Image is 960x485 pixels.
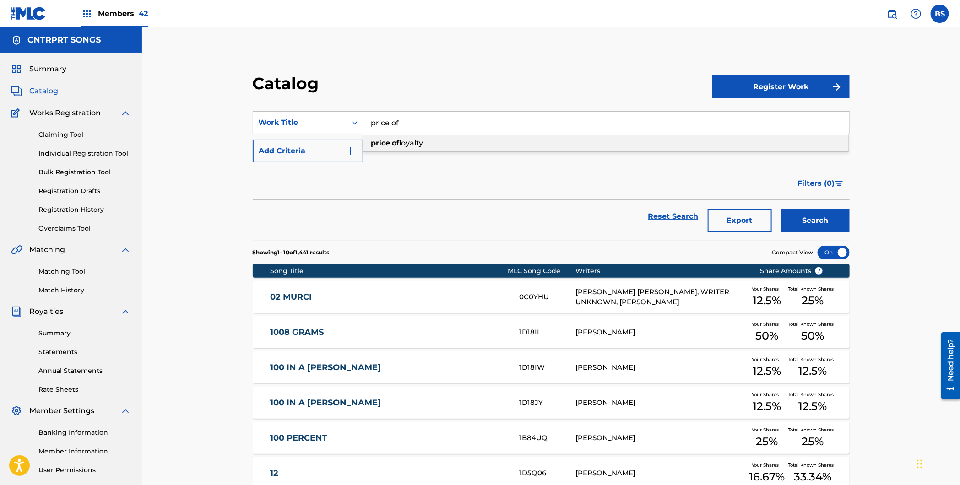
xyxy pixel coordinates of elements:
[38,205,131,215] a: Registration History
[835,181,843,186] img: filter
[392,139,400,147] strong: of
[644,206,703,226] a: Reset Search
[38,167,131,177] a: Bulk Registration Tool
[38,347,131,357] a: Statements
[11,7,46,20] img: MLC Logo
[772,248,814,257] span: Compact View
[120,244,131,255] img: expand
[798,178,835,189] span: Filters ( 0 )
[508,266,576,276] div: MLC Song Code
[752,321,782,328] span: Your Shares
[781,209,850,232] button: Search
[788,426,837,433] span: Total Known Shares
[883,5,901,23] a: Public Search
[98,8,148,19] span: Members
[756,433,778,450] span: 25 %
[911,8,922,19] img: help
[802,433,824,450] span: 25 %
[752,356,782,363] span: Your Shares
[752,286,782,292] span: Your Shares
[271,398,507,408] a: 100 IN A [PERSON_NAME]
[794,469,831,485] span: 33.34 %
[576,327,746,338] div: [PERSON_NAME]
[798,363,827,379] span: 12.5 %
[760,266,823,276] span: Share Amounts
[38,130,131,140] a: Claiming Tool
[519,362,576,373] div: 1D18IW
[576,266,746,276] div: Writers
[831,81,842,92] img: f7272a7cc735f4ea7f67.svg
[11,244,22,255] img: Matching
[788,356,837,363] span: Total Known Shares
[11,108,23,119] img: Works Registration
[38,329,131,338] a: Summary
[11,64,66,75] a: SummarySummary
[576,362,746,373] div: [PERSON_NAME]
[11,64,22,75] img: Summary
[271,327,507,338] a: 1008 GRAMS
[11,86,22,97] img: Catalog
[788,462,837,469] span: Total Known Shares
[345,145,356,156] img: 9d2ae6d4665cec9f34b9.svg
[253,140,363,162] button: Add Criteria
[519,327,576,338] div: 1D18IL
[931,5,949,23] div: User Menu
[749,469,785,485] span: 16.67 %
[887,8,898,19] img: search
[792,172,850,195] button: Filters (0)
[519,468,576,479] div: 1D5Q06
[753,292,781,309] span: 12.5 %
[81,8,92,19] img: Top Rightsholders
[271,266,508,276] div: Song Title
[752,426,782,433] span: Your Shares
[27,35,101,45] h5: CNTRPRT SONGS
[29,108,101,119] span: Works Registration
[801,328,824,344] span: 50 %
[11,86,58,97] a: CatalogCatalog
[753,398,781,415] span: 12.5 %
[29,86,58,97] span: Catalog
[271,468,507,479] a: 12
[914,441,960,485] iframe: Chat Widget
[38,149,131,158] a: Individual Registration Tool
[917,450,922,478] div: Drag
[752,391,782,398] span: Your Shares
[802,292,824,309] span: 25 %
[708,209,772,232] button: Export
[519,398,576,408] div: 1D18JY
[120,405,131,416] img: expand
[271,433,507,443] a: 100 PERCENT
[753,363,781,379] span: 12.5 %
[271,292,507,302] a: 02 MURCI
[576,433,746,443] div: [PERSON_NAME]
[576,468,746,479] div: [PERSON_NAME]
[788,321,837,328] span: Total Known Shares
[271,362,507,373] a: 100 IN A [PERSON_NAME]
[38,186,131,196] a: Registration Drafts
[38,428,131,437] a: Banking Information
[253,73,324,94] h2: Catalog
[29,64,66,75] span: Summary
[38,447,131,456] a: Member Information
[38,224,131,233] a: Overclaims Tool
[400,139,423,147] span: loyalty
[752,462,782,469] span: Your Shares
[29,405,94,416] span: Member Settings
[38,366,131,376] a: Annual Statements
[519,433,576,443] div: 1B84UQ
[120,108,131,119] img: expand
[907,5,925,23] div: Help
[29,244,65,255] span: Matching
[38,465,131,475] a: User Permissions
[139,9,148,18] span: 42
[788,286,837,292] span: Total Known Shares
[576,287,746,307] div: [PERSON_NAME] [PERSON_NAME], WRITER UNKNOWN, [PERSON_NAME]
[120,306,131,317] img: expand
[371,139,391,147] strong: price
[519,292,576,302] div: 0C0YHU
[29,306,63,317] span: Royalties
[788,391,837,398] span: Total Known Shares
